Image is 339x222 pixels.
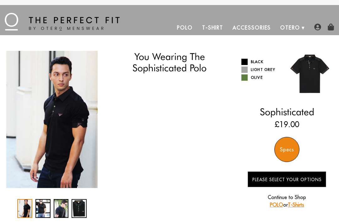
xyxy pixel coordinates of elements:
[241,59,282,65] a: Black
[270,202,283,208] a: POLO
[327,24,334,30] img: shopping-bag-icon.png
[314,24,321,30] img: user-account-icon.png
[241,106,333,117] h2: Sophisticated
[248,193,326,208] p: Continue to Shop or
[288,202,304,208] a: T-Shirts
[98,51,189,188] div: 2 / 4
[287,51,333,97] img: 019.jpg
[241,74,282,81] a: Olive
[72,199,87,218] div: 4 / 4
[172,20,197,35] a: Polo
[5,13,120,30] img: The Perfect Fit - by Otero Menswear - Logo
[252,177,322,182] span: Please Select Your Options
[98,51,189,188] img: 10004-01_Lifestyle_2_1024x1024_2x_ede3144d-f1bc-4bf3-8bf3-0e3626ce04d0_340x.jpg
[228,20,276,35] a: Accessories
[35,199,51,218] div: 2 / 4
[116,51,223,74] h1: You Wearing The Sophisticated Polo
[6,51,98,188] img: IMG_2215_copy_36f57b9c-8390-45a9-9ca2-faecd04841ef_340x.jpg
[54,199,69,218] div: 3 / 4
[197,20,228,35] a: T-Shirt
[6,51,98,188] div: 1 / 4
[274,137,299,162] div: Specs
[17,199,32,218] div: 1 / 4
[276,20,305,35] a: Otero
[275,119,299,130] ins: £19.00
[248,171,326,187] button: Please Select Your Options
[241,67,282,73] a: Light Grey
